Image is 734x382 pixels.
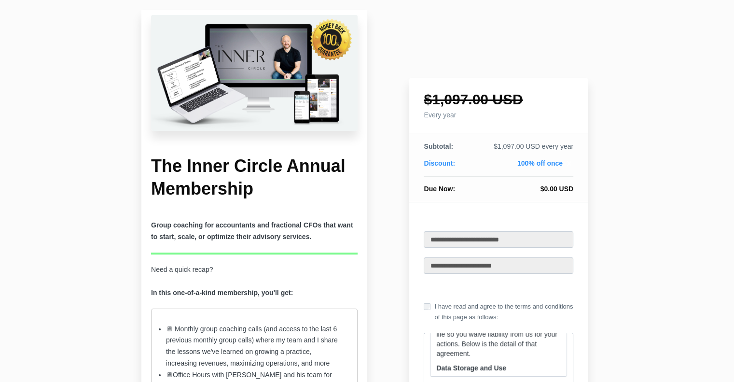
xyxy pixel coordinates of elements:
[424,301,573,323] label: I have read and agree to the terms and conditions of this page as follows:
[424,177,466,194] th: Due Now:
[424,303,430,310] input: I have read and agree to the terms and conditions of this page as follows:
[424,158,466,177] th: Discount:
[151,289,293,297] strong: In this one-of-a-kind membership, you'll get:
[166,324,343,370] li: 🖥 Monthly group coaching calls (and access to the last 6 previous monthly group calls) where my t...
[151,15,358,131] img: a6bb5cf-a1f0-aac6-6742-314d385cea26_Untitled_design-12.png
[517,159,563,167] span: 100% off once
[436,364,506,372] strong: Data Storage and Use
[424,142,453,150] span: Subtotal:
[424,92,573,107] h1: $1,097.00 USD
[151,221,353,241] b: Group coaching for accountants and fractional CFOs that want to start, scale, or optimize their a...
[151,264,358,299] p: Need a quick recap?
[565,159,573,168] i: close
[151,155,358,200] h1: The Inner Circle Annual Membership
[563,159,573,170] a: close
[424,112,573,118] h4: Every year
[466,141,573,158] td: $1,097.00 USD every year
[540,185,573,193] span: $0.00 USD
[543,217,573,231] a: Logout
[424,283,573,294] a: Use a different card
[166,371,173,379] span: 🖥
